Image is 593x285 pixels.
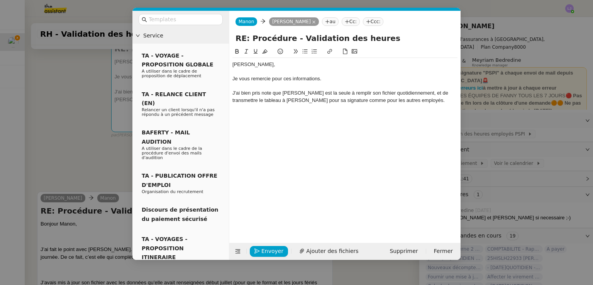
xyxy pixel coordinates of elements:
[232,90,457,104] div: J'ai bien pris note que [PERSON_NAME] est la seule à remplir son fichier quotidiennement, et de t...
[269,17,319,26] nz-tag: [PERSON_NAME]
[232,75,457,82] div: Je vous remercie pour ces informations.
[232,61,457,68] div: [PERSON_NAME],
[261,247,283,256] span: Envoyer
[239,19,254,24] span: Manon
[236,32,454,44] input: Subject
[142,91,206,106] span: TA - RELANCE CLIENT (EN)
[385,246,422,257] button: Supprimer
[142,236,187,260] span: TA - VOYAGES - PROPOSITION ITINERAIRE
[149,15,218,24] input: Templates
[142,107,215,117] span: Relancer un client lorsqu'il n'a pas répondu à un précédent message
[434,247,453,256] span: Fermer
[142,189,203,194] span: Organisation du recrutement
[142,146,202,160] span: A utiliser dans le cadre de la procédure d'envoi des mails d'audition
[342,17,360,26] nz-tag: Cc:
[306,247,358,256] span: Ajouter des fichiers
[295,246,363,257] button: Ajouter des fichiers
[143,31,226,40] span: Service
[142,69,201,78] span: A utiliser dans le cadre de proposition de déplacement
[142,129,190,144] span: BAFERTY - MAIL AUDITION
[390,247,418,256] span: Supprimer
[363,17,384,26] nz-tag: Ccc:
[142,173,217,188] span: TA - PUBLICATION OFFRE D'EMPLOI
[142,53,213,68] span: TA - VOYAGE - PROPOSITION GLOBALE
[132,28,229,43] div: Service
[429,246,457,257] button: Fermer
[142,207,219,222] span: Discours de présentation du paiement sécurisé
[322,17,339,26] nz-tag: au
[250,246,288,257] button: Envoyer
